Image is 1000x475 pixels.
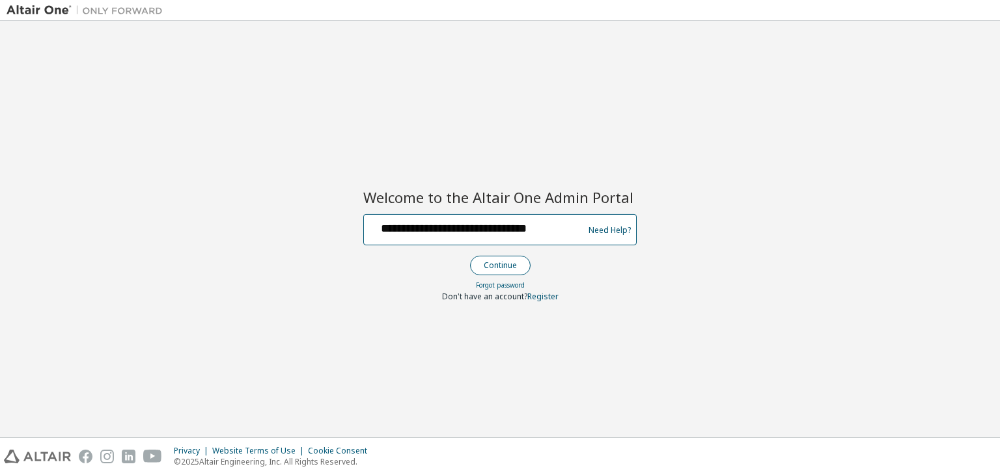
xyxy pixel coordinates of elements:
[122,450,135,463] img: linkedin.svg
[308,446,375,456] div: Cookie Consent
[174,456,375,467] p: © 2025 Altair Engineering, Inc. All Rights Reserved.
[363,188,637,206] h2: Welcome to the Altair One Admin Portal
[442,291,527,302] span: Don't have an account?
[589,230,631,230] a: Need Help?
[79,450,92,463] img: facebook.svg
[527,291,559,302] a: Register
[7,4,169,17] img: Altair One
[174,446,212,456] div: Privacy
[4,450,71,463] img: altair_logo.svg
[100,450,114,463] img: instagram.svg
[212,446,308,456] div: Website Terms of Use
[143,450,162,463] img: youtube.svg
[470,256,531,275] button: Continue
[476,280,525,290] a: Forgot password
